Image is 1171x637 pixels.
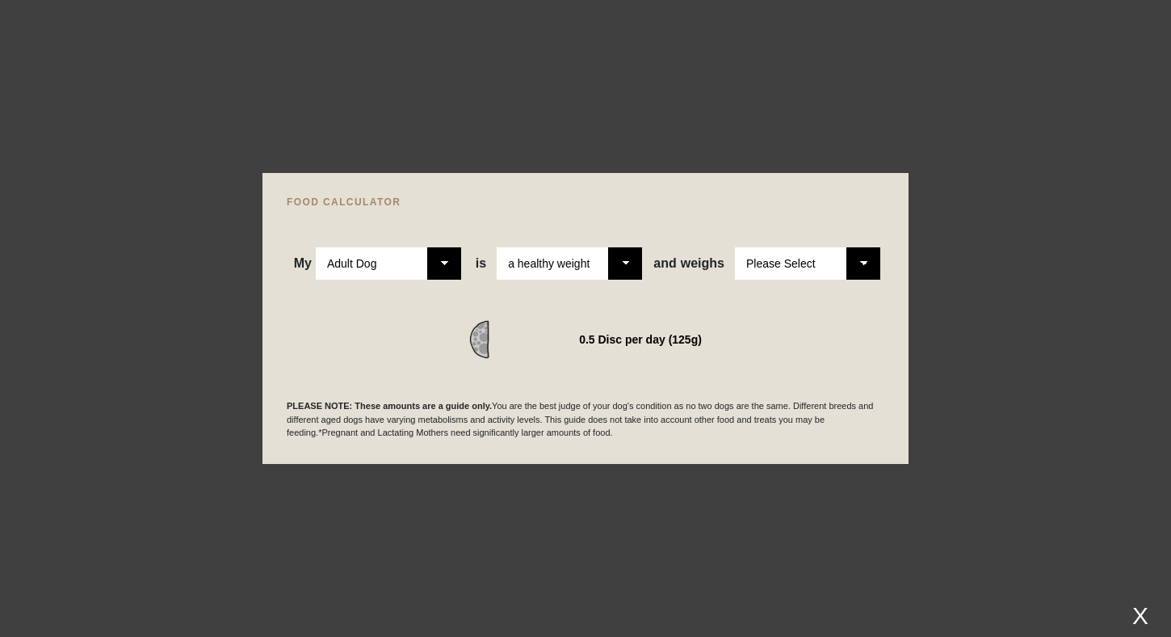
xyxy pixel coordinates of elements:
b: PLEASE NOTE: These amounts are a guide only. [287,401,492,411]
span: weighs [653,256,724,271]
div: X [1126,602,1155,629]
h4: FOOD CALCULATOR [287,197,884,207]
span: My [294,256,312,271]
p: You are the best judge of your dog's condition as no two dogs are the same. Different breeds and ... [287,399,884,440]
div: 0.5 Disc per day (125g) [579,328,702,351]
span: is [476,256,486,271]
span: and [653,256,680,271]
